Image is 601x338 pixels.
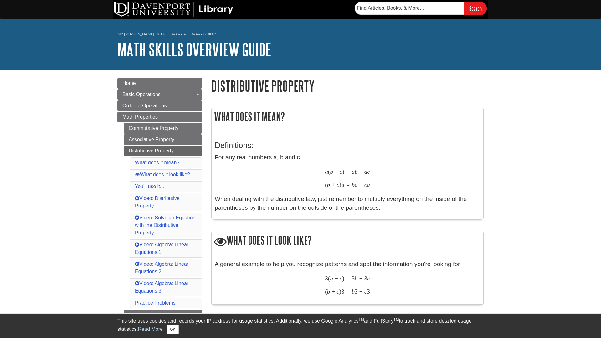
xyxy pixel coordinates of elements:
[117,100,202,111] a: Order of Operations
[355,275,358,282] span: b
[355,168,358,175] span: b
[359,288,363,295] span: +
[135,215,195,235] a: Video: Solve an Equation with the Distributive Property
[364,168,367,175] span: a
[328,168,330,175] span: (
[124,310,202,320] a: Identity Property
[124,146,202,156] a: Distributive Property
[114,2,233,17] img: DU Library
[367,181,370,188] span: a
[215,141,480,150] h3: Definitions:
[211,78,484,94] h1: Distributive Property
[138,326,163,332] a: Read More
[367,288,370,295] span: 3
[340,168,342,175] span: c
[346,168,350,175] span: =
[355,288,358,295] span: 3
[330,275,333,282] span: b
[124,134,202,145] a: Associative Property
[352,168,355,175] span: a
[167,325,179,334] button: Close
[346,275,350,282] span: =
[346,181,350,188] span: =
[367,275,370,282] span: c
[122,92,161,97] span: Basic Operations
[122,114,158,120] span: Math Properties
[364,275,367,282] span: 3
[325,181,327,188] span: (
[367,168,370,175] span: c
[359,168,363,175] span: +
[215,153,480,213] p: For any real numbers a, b and c When dealing with the distributive law, just remember to multiply...
[339,288,341,295] span: )
[340,275,342,282] span: c
[355,2,464,15] input: Find Articles, Books, & More...
[358,317,364,322] sup: TM
[359,181,363,188] span: +
[355,2,487,15] form: Searches DU Library's articles, books, and more
[393,317,399,322] sup: TM
[122,80,136,86] span: Home
[327,288,330,295] span: b
[117,78,202,89] a: Home
[117,32,154,37] a: My [PERSON_NAME]
[135,281,188,294] a: Video: Algebra: Linear Equations 3
[325,288,327,295] span: (
[339,181,341,188] span: )
[117,112,202,122] a: Math Properties
[464,2,487,15] input: Search
[117,89,202,100] a: Basic Operations
[117,40,271,59] a: Math Skills Overview Guide
[336,288,339,295] span: c
[122,103,167,108] span: Order of Operations
[328,275,330,282] span: (
[364,288,367,295] span: c
[135,184,164,189] a: You'll use it...
[341,181,344,188] span: a
[336,181,339,188] span: c
[117,30,484,40] nav: breadcrumb
[346,288,350,295] span: =
[135,160,179,165] a: What does it mean?
[330,168,333,175] span: b
[161,32,182,36] a: DU Library
[342,168,344,175] span: )
[335,275,338,282] span: +
[325,168,328,175] span: a
[352,288,355,295] span: b
[117,317,484,334] div: This site uses cookies and records your IP address for usage statistics. Additionally, we use Goo...
[331,181,335,188] span: +
[342,275,344,282] span: )
[335,168,338,175] span: +
[135,261,188,274] a: Video: Algebra: Linear Equations 2
[331,288,335,295] span: +
[341,288,344,295] span: 3
[187,32,217,36] a: Library Guides
[135,196,180,208] a: Video: Distributive Property
[325,275,328,282] span: 3
[352,275,355,282] span: 3
[359,275,363,282] span: +
[364,181,367,188] span: c
[355,181,358,188] span: a
[215,260,480,269] p: A general example to help you recognize patterns and spot the information you're looking for
[352,181,355,188] span: b
[212,108,483,125] h2: What does it mean?
[135,172,190,177] a: What does it look like?
[327,181,330,188] span: b
[135,300,176,305] a: Practice Problems
[124,123,202,134] a: Commutative Property
[212,232,483,250] h2: What does it look like?
[135,242,188,255] a: Video: Algebra: Linear Equations 1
